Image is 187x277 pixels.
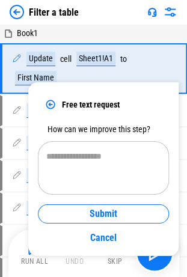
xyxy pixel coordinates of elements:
[26,103,55,118] div: Update
[17,28,38,38] span: Book1
[147,7,157,17] img: Support
[38,228,169,246] a: Cancel
[10,5,24,19] img: Back
[38,204,169,224] button: Submit
[26,201,55,215] div: Update
[90,209,117,219] span: Submit
[15,71,57,85] div: First Name
[120,55,127,64] div: to
[60,55,72,64] div: cell
[76,52,115,66] div: Sheet1!A1
[163,5,177,19] img: Settings menu
[16,239,54,267] button: Run All
[38,122,169,136] pre: How can we improve this step?
[26,52,55,66] div: Update
[21,258,48,265] div: Run All
[108,258,123,265] div: Skip
[26,136,55,150] div: Update
[29,7,79,18] div: Filter a table
[38,92,169,117] div: Free text request
[26,168,55,183] div: Update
